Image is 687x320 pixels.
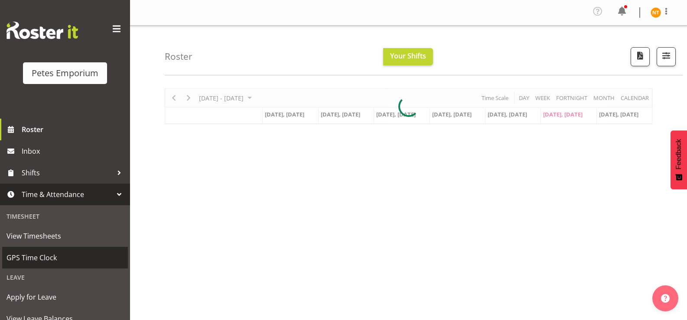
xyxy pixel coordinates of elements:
[390,51,426,61] span: Your Shifts
[657,47,676,66] button: Filter Shifts
[22,145,126,158] span: Inbox
[7,291,124,304] span: Apply for Leave
[7,22,78,39] img: Rosterit website logo
[7,251,124,264] span: GPS Time Clock
[2,207,128,225] div: Timesheet
[22,123,126,136] span: Roster
[2,247,128,268] a: GPS Time Clock
[2,286,128,308] a: Apply for Leave
[631,47,650,66] button: Download a PDF of the roster according to the set date range.
[671,130,687,189] button: Feedback - Show survey
[165,52,192,61] h4: Roster
[22,166,113,179] span: Shifts
[2,225,128,247] a: View Timesheets
[7,229,124,242] span: View Timesheets
[675,139,683,169] span: Feedback
[22,188,113,201] span: Time & Attendance
[2,268,128,286] div: Leave
[651,7,661,18] img: nicole-thomson8388.jpg
[32,67,98,80] div: Petes Emporium
[661,294,670,303] img: help-xxl-2.png
[383,48,433,65] button: Your Shifts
